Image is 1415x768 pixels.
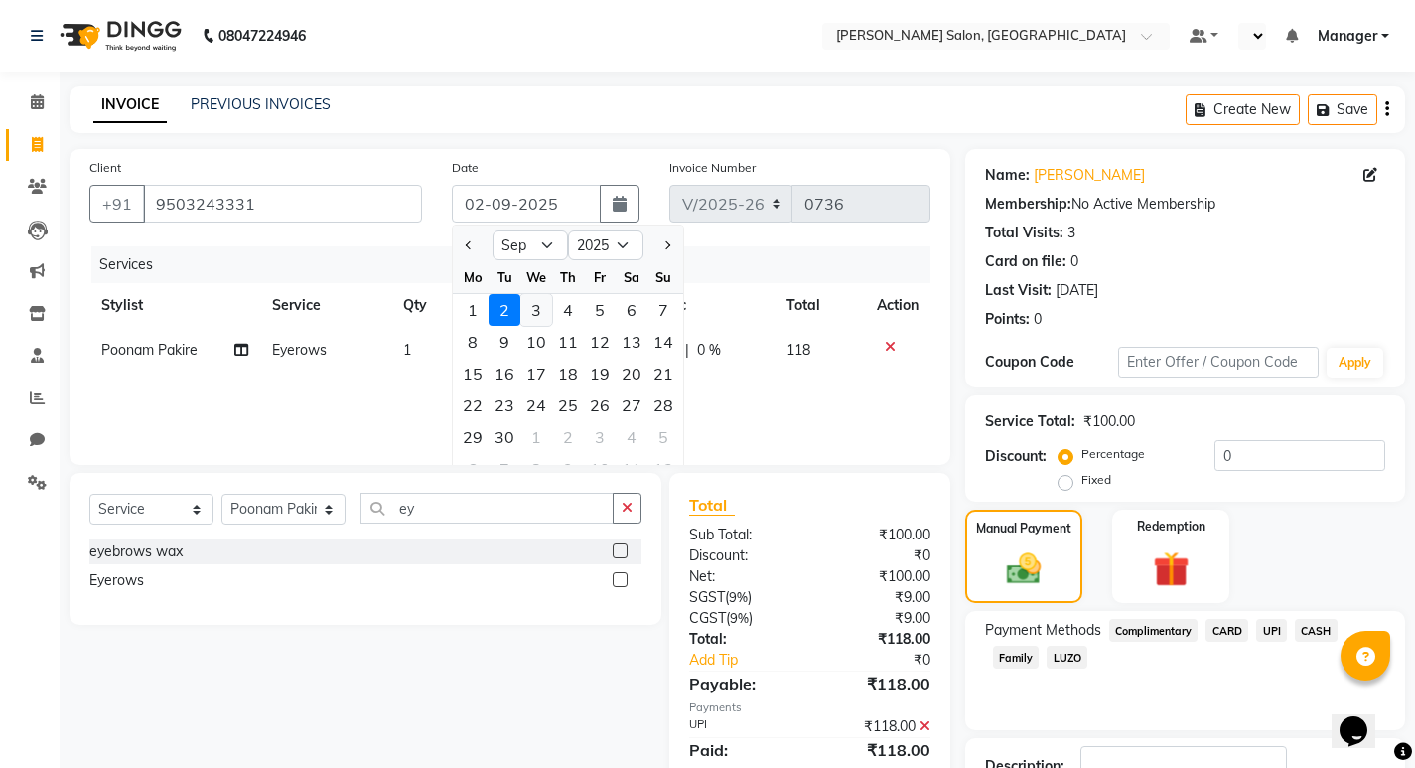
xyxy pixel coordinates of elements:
div: Friday, September 12, 2025 [584,326,616,358]
button: Next month [658,230,675,261]
div: Friday, October 10, 2025 [584,453,616,485]
div: Coupon Code [985,352,1118,373]
input: Search by Name/Mobile/Email/Code [143,185,422,223]
div: Fr [584,261,616,293]
div: Discount: [985,446,1047,467]
div: ₹100.00 [1083,411,1135,432]
div: 20 [616,358,647,389]
div: 21 [647,358,679,389]
div: 14 [647,326,679,358]
button: Previous month [461,230,478,261]
div: 12 [584,326,616,358]
span: 0 % [697,340,721,361]
div: 10 [520,326,552,358]
th: Action [865,283,930,328]
select: Select month [493,230,568,260]
div: ₹0 [809,545,944,566]
th: Disc [645,283,775,328]
span: Eyerows [272,341,327,359]
div: 23 [489,389,520,421]
div: 26 [584,389,616,421]
label: Manual Payment [976,520,1071,538]
div: Wednesday, October 8, 2025 [520,453,552,485]
span: 9% [730,610,749,626]
div: 13 [616,326,647,358]
select: Select year [568,230,643,260]
div: ₹118.00 [809,738,944,762]
div: Card on file: [985,251,1066,272]
a: Add Tip [674,650,832,671]
span: 118 [786,341,810,359]
div: 12 [647,453,679,485]
div: 1 [457,294,489,326]
div: Payable: [674,672,809,695]
div: 2 [489,294,520,326]
button: Create New [1186,94,1300,125]
div: Friday, September 19, 2025 [584,358,616,389]
div: 6 [457,453,489,485]
div: Sub Total: [674,525,809,545]
div: 8 [457,326,489,358]
iframe: chat widget [1332,689,1395,748]
label: Percentage [1081,445,1145,463]
label: Redemption [1137,518,1205,536]
div: Thursday, September 11, 2025 [552,326,584,358]
span: 1 [403,341,411,359]
div: Th [552,261,584,293]
div: Mo [457,261,489,293]
span: Poonam Pakire [101,341,198,359]
label: Invoice Number [669,159,756,177]
div: 5 [584,294,616,326]
div: Last Visit: [985,280,1052,301]
th: Stylist [89,283,260,328]
div: Tuesday, September 30, 2025 [489,421,520,453]
div: 1 [520,421,552,453]
div: ₹118.00 [809,716,944,737]
div: 11 [552,326,584,358]
b: 08047224946 [218,8,306,64]
div: 25 [552,389,584,421]
div: Friday, September 5, 2025 [584,294,616,326]
div: 3 [1067,223,1075,243]
div: Friday, October 3, 2025 [584,421,616,453]
div: Saturday, October 4, 2025 [616,421,647,453]
input: Enter Offer / Coupon Code [1118,347,1319,378]
div: ₹0 [832,650,945,671]
div: 11 [616,453,647,485]
div: 2 [552,421,584,453]
div: Total Visits: [985,223,1063,243]
button: Save [1308,94,1377,125]
div: Thursday, October 9, 2025 [552,453,584,485]
div: 0 [1034,309,1042,330]
th: Service [260,283,391,328]
div: Points: [985,309,1030,330]
label: Client [89,159,121,177]
div: Sunday, October 5, 2025 [647,421,679,453]
img: _gift.svg [1142,547,1201,592]
div: 3 [520,294,552,326]
label: Fixed [1081,471,1111,489]
a: PREVIOUS INVOICES [191,95,331,113]
div: Monday, September 1, 2025 [457,294,489,326]
div: Wednesday, September 17, 2025 [520,358,552,389]
div: ( ) [674,587,809,608]
span: CARD [1205,619,1248,642]
div: Sunday, October 12, 2025 [647,453,679,485]
div: Saturday, October 11, 2025 [616,453,647,485]
span: Complimentary [1109,619,1199,642]
div: Services [91,246,945,283]
div: We [520,261,552,293]
div: Sunday, September 21, 2025 [647,358,679,389]
div: 6 [616,294,647,326]
div: Payments [689,699,930,716]
div: UPI [674,716,809,737]
div: Net: [674,566,809,587]
div: 22 [457,389,489,421]
div: Membership: [985,194,1071,215]
div: ₹100.00 [809,566,944,587]
div: Saturday, September 27, 2025 [616,389,647,421]
div: Thursday, September 25, 2025 [552,389,584,421]
th: Qty [391,283,479,328]
button: Apply [1327,348,1383,378]
span: Payment Methods [985,620,1101,641]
